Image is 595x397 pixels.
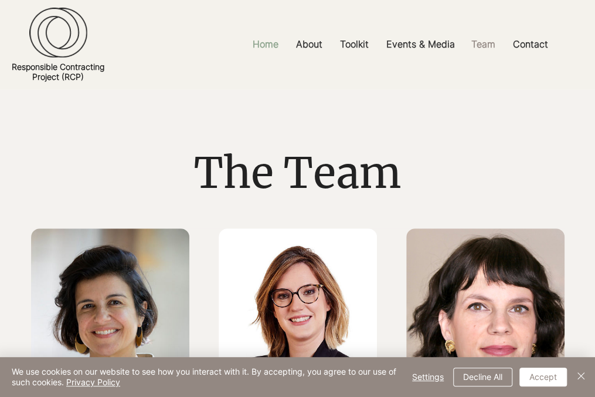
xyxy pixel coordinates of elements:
[574,366,588,388] button: Close
[247,31,284,58] p: Home
[287,31,331,58] a: About
[378,31,463,58] a: Events & Media
[66,377,120,387] a: Privacy Policy
[334,31,375,58] p: Toolkit
[12,366,398,388] span: We use cookies on our website to see how you interact with it. By accepting, you agree to our use...
[412,368,444,386] span: Settings
[574,369,588,383] img: Close
[453,368,512,386] button: Decline All
[244,31,287,58] a: Home
[380,31,461,58] p: Events & Media
[504,31,557,58] a: Contact
[463,31,504,58] a: Team
[507,31,554,58] p: Contact
[465,31,501,58] p: Team
[331,31,378,58] a: Toolkit
[519,368,567,386] button: Accept
[290,31,328,58] p: About
[12,62,104,82] a: Responsible ContractingProject (RCP)
[194,146,402,200] span: The Team
[205,31,595,58] nav: Site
